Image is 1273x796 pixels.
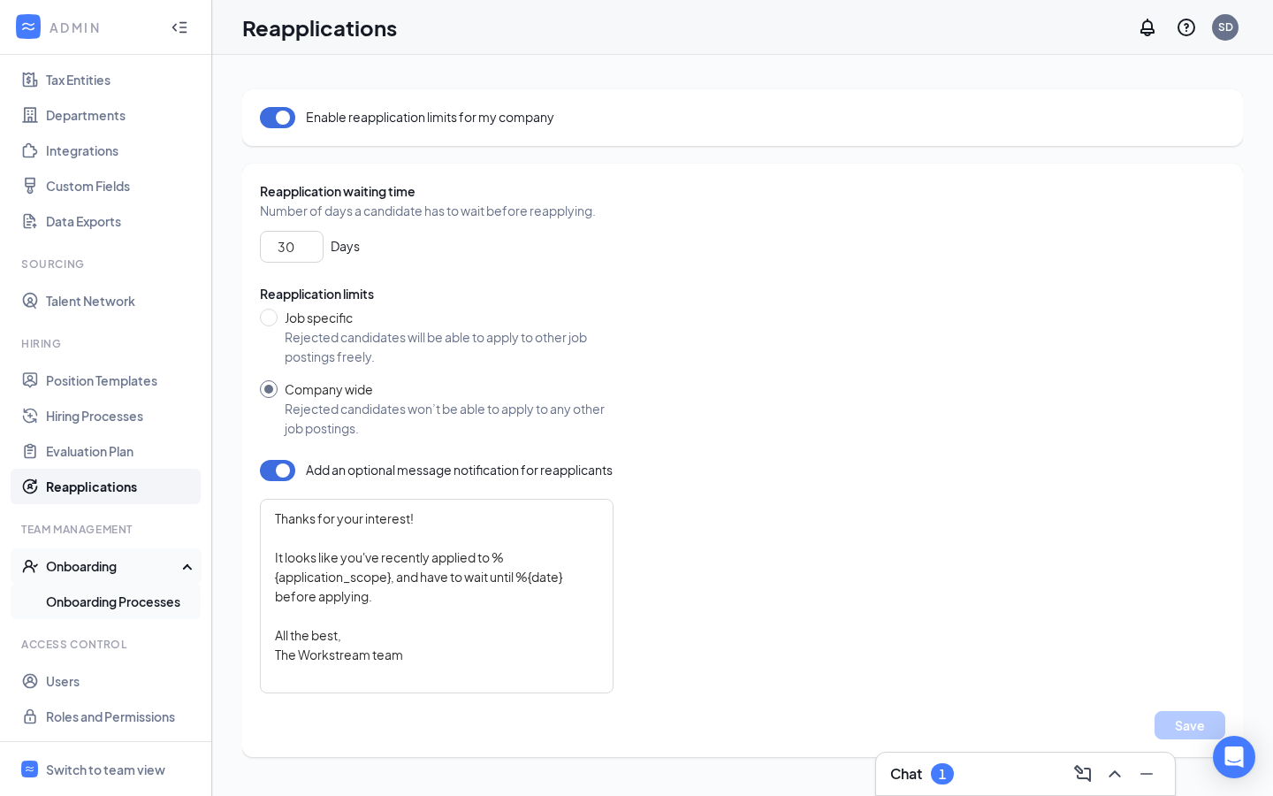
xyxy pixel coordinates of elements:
div: Switch to team view [46,761,165,778]
span: Add an optional message notification for reapplicants [306,462,613,478]
div: ADMIN [50,19,155,36]
span: Number of days a candidate has to wait before reapplying. [260,201,1225,220]
a: Roles and Permissions [46,699,197,734]
a: Onboarding Processes [46,584,197,619]
h3: Chat [890,764,922,784]
div: Sourcing [21,256,194,272]
a: Users [46,663,197,699]
svg: ComposeMessage [1072,763,1094,785]
div: 1 [939,767,946,782]
svg: WorkstreamLogo [19,18,37,35]
span: Job specific [285,308,353,327]
button: Minimize [1132,760,1161,788]
a: Departments [46,97,197,133]
svg: Collapse [171,19,188,36]
button: ChevronUp [1101,760,1129,788]
div: Hiring [21,336,194,351]
button: Save [1155,711,1225,739]
a: Integrations [46,133,197,168]
span: Days [331,238,360,254]
textarea: Thanks for your interest! It looks like you've recently applied to %{application_scope}, and have... [260,499,614,693]
input: 30 [268,233,323,260]
a: Talent Network [46,283,197,318]
svg: ChevronUp [1104,763,1125,785]
span: Reapplication limits [260,284,1225,303]
div: SD [1218,19,1233,34]
div: Access control [21,637,194,652]
a: Custom Fields [46,168,197,203]
span: Rejected candidates won’t be able to apply to any other job postings. [285,399,605,438]
svg: Notifications [1137,17,1158,38]
button: ComposeMessage [1069,760,1097,788]
span: Enable reapplication limits for my company [306,109,554,125]
svg: UserCheck [21,557,39,575]
div: Open Intercom Messenger [1213,736,1255,778]
div: Onboarding [46,557,182,575]
a: Tax Entities [46,62,197,97]
svg: WorkstreamLogo [24,763,35,775]
span: Rejected candidates will be able to apply to other job postings freely. [285,327,605,366]
h1: Reapplications [242,12,397,42]
span: Reapplication waiting time [260,181,1225,201]
a: Position Templates [46,363,197,398]
div: Team Management [21,522,194,537]
svg: QuestionInfo [1176,17,1197,38]
a: Reapplications [46,469,197,504]
a: Evaluation Plan [46,433,197,469]
a: Data Exports [46,203,197,239]
a: Hiring Processes [46,398,197,433]
span: Company wide [285,379,373,399]
svg: Minimize [1136,763,1157,785]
